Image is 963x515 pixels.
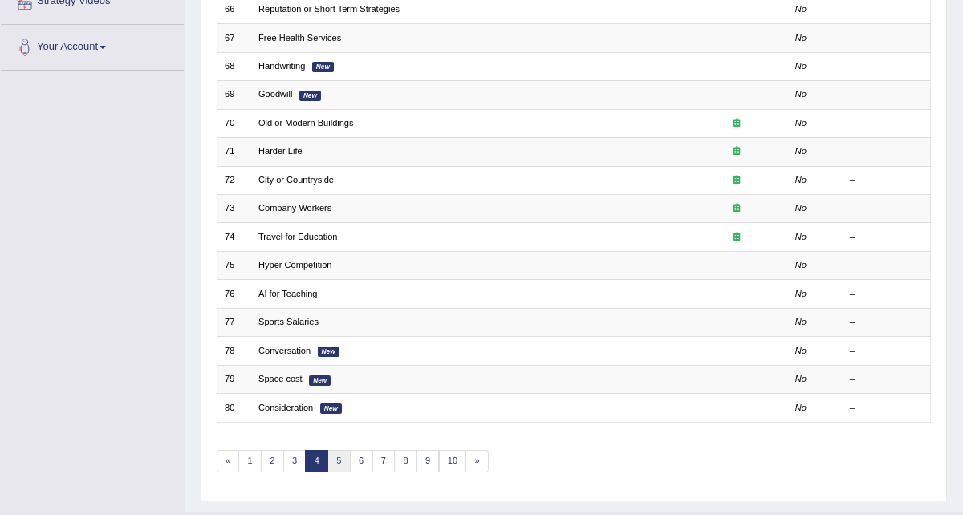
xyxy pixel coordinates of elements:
[258,346,311,355] a: Conversation
[850,402,923,415] div: –
[258,232,337,241] a: Travel for Education
[258,317,319,326] a: Sports Salaries
[850,174,923,187] div: –
[217,52,251,80] td: 68
[217,223,251,251] td: 74
[217,138,251,166] td: 71
[795,232,807,241] em: No
[1,25,184,65] a: Your Account
[258,260,331,270] a: Hyper Competition
[318,347,339,357] em: New
[258,33,341,43] a: Free Health Services
[217,365,251,393] td: 79
[217,24,251,52] td: 67
[258,403,313,412] a: Consideration
[795,33,807,43] em: No
[795,89,807,99] em: No
[850,231,923,244] div: –
[850,288,923,301] div: –
[320,403,342,414] em: New
[372,450,396,472] a: 7
[217,450,240,472] a: «
[795,61,807,71] em: No
[217,308,251,336] td: 77
[850,373,923,386] div: –
[261,450,284,472] a: 2
[795,346,807,355] em: No
[850,117,923,130] div: –
[217,337,251,365] td: 78
[309,375,331,386] em: New
[850,60,923,73] div: –
[850,32,923,45] div: –
[258,118,354,128] a: Old or Modern Buildings
[850,145,923,158] div: –
[693,231,780,244] div: Exam occurring question
[850,259,923,272] div: –
[238,450,262,472] a: 1
[258,203,331,213] a: Company Workers
[795,403,807,412] em: No
[217,251,251,279] td: 75
[258,146,303,156] a: Harder Life
[795,289,807,298] em: No
[693,202,780,215] div: Exam occurring question
[217,280,251,308] td: 76
[795,4,807,14] em: No
[850,3,923,16] div: –
[850,202,923,215] div: –
[258,89,292,99] a: Goodwill
[465,450,489,472] a: »
[258,4,400,14] a: Reputation or Short Term Strategies
[217,195,251,223] td: 73
[327,450,351,472] a: 5
[305,450,328,472] a: 4
[258,374,303,383] a: Space cost
[299,91,321,101] em: New
[795,118,807,128] em: No
[693,145,780,158] div: Exam occurring question
[217,109,251,137] td: 70
[795,203,807,213] em: No
[795,317,807,326] em: No
[850,88,923,101] div: –
[693,117,780,130] div: Exam occurring question
[693,174,780,187] div: Exam occurring question
[312,62,334,72] em: New
[795,260,807,270] em: No
[217,81,251,109] td: 69
[416,450,440,472] a: 9
[850,316,923,329] div: –
[795,175,807,185] em: No
[217,394,251,422] td: 80
[258,61,305,71] a: Handwriting
[217,166,251,194] td: 72
[795,374,807,383] em: No
[394,450,417,472] a: 8
[439,450,467,472] a: 10
[258,289,318,298] a: AI for Teaching
[850,345,923,358] div: –
[350,450,373,472] a: 6
[283,450,307,472] a: 3
[258,175,334,185] a: City or Countryside
[795,146,807,156] em: No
